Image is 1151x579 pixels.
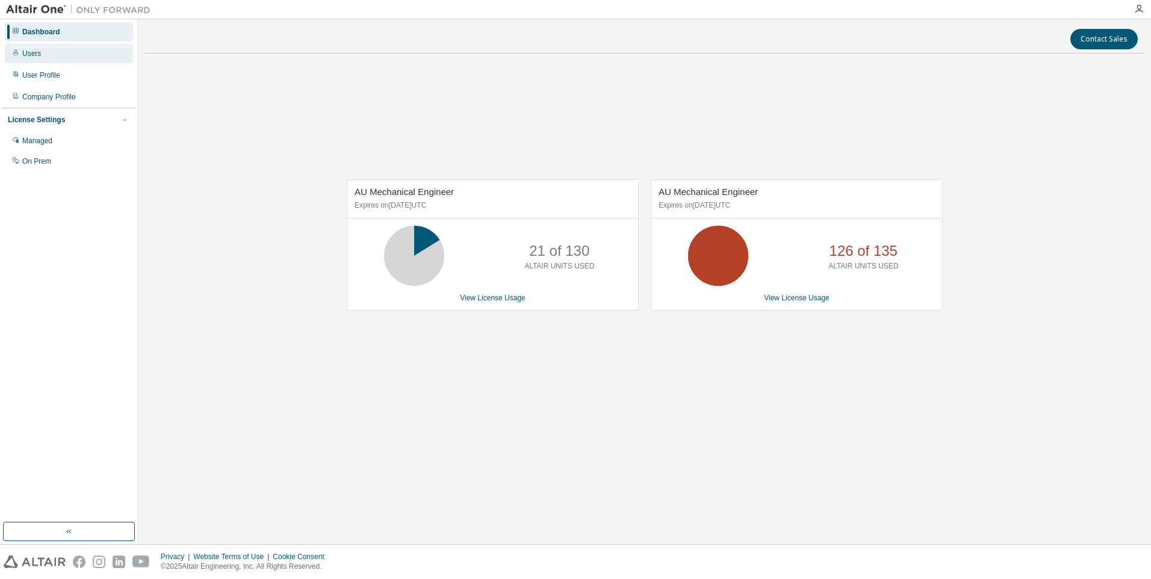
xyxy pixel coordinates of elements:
[73,556,85,568] img: facebook.svg
[93,556,105,568] img: instagram.svg
[659,187,758,197] span: AU Mechanical Engineer
[161,552,193,562] div: Privacy
[22,136,52,146] div: Managed
[161,562,332,572] p: © 2025 Altair Engineering, Inc. All Rights Reserved.
[22,156,51,166] div: On Prem
[659,200,932,211] p: Expires on [DATE] UTC
[22,92,76,102] div: Company Profile
[830,241,898,261] p: 126 of 135
[355,187,454,197] span: AU Mechanical Engineer
[8,115,65,125] div: License Settings
[22,27,60,37] div: Dashboard
[1070,29,1138,49] button: Contact Sales
[132,556,150,568] img: youtube.svg
[828,261,898,271] p: ALTAIR UNITS USED
[764,294,830,302] a: View License Usage
[524,261,594,271] p: ALTAIR UNITS USED
[273,552,331,562] div: Cookie Consent
[4,556,66,568] img: altair_logo.svg
[22,49,41,58] div: Users
[355,200,628,211] p: Expires on [DATE] UTC
[529,241,589,261] p: 21 of 130
[460,294,526,302] a: View License Usage
[22,70,60,80] div: User Profile
[193,552,273,562] div: Website Terms of Use
[113,556,125,568] img: linkedin.svg
[6,4,157,16] img: Altair One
